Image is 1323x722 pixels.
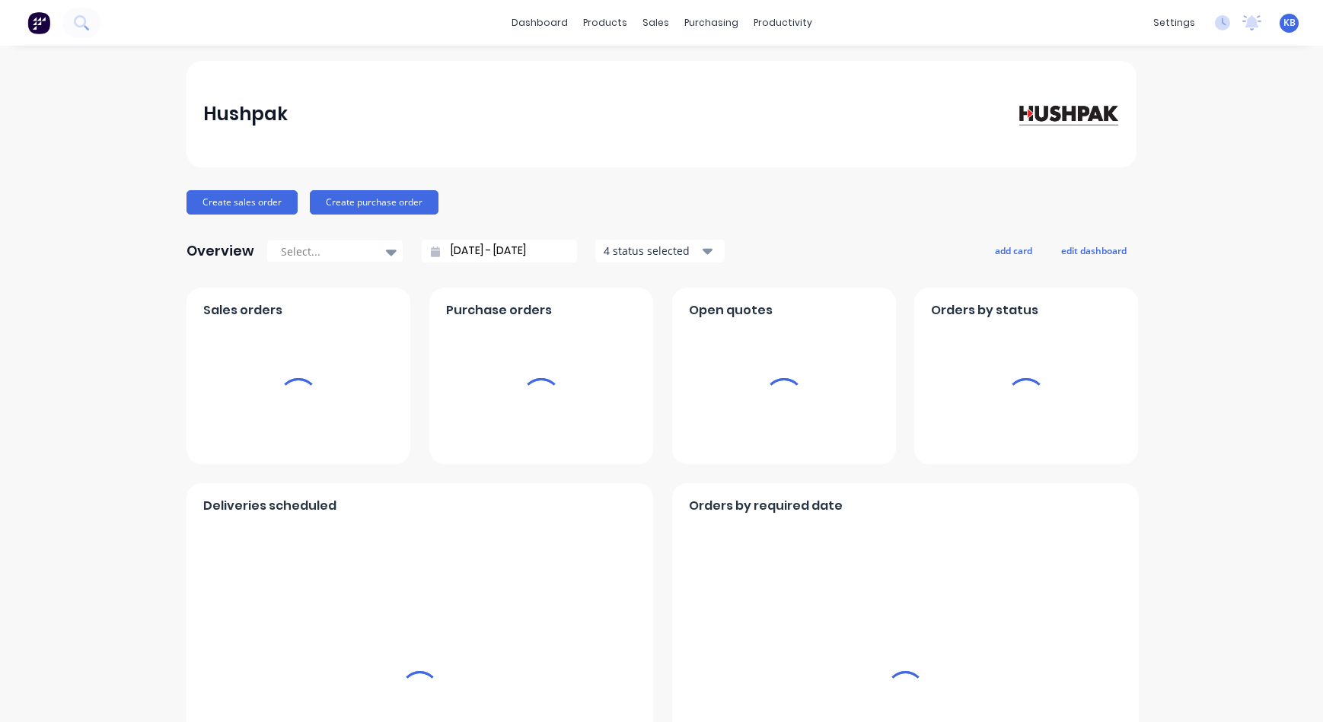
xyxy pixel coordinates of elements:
[931,301,1038,320] span: Orders by status
[186,190,298,215] button: Create sales order
[310,190,438,215] button: Create purchase order
[1013,100,1120,127] img: Hushpak
[746,11,820,34] div: productivity
[203,301,282,320] span: Sales orders
[203,497,336,515] span: Deliveries scheduled
[1283,16,1296,30] span: KB
[677,11,746,34] div: purchasing
[575,11,635,34] div: products
[27,11,50,34] img: Factory
[635,11,677,34] div: sales
[1051,240,1137,260] button: edit dashboard
[985,240,1042,260] button: add card
[689,301,773,320] span: Open quotes
[1146,11,1203,34] div: settings
[446,301,552,320] span: Purchase orders
[689,497,843,515] span: Orders by required date
[186,236,254,266] div: Overview
[504,11,575,34] a: dashboard
[595,240,725,262] button: 4 status selected
[604,243,700,259] div: 4 status selected
[203,99,288,129] div: Hushpak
